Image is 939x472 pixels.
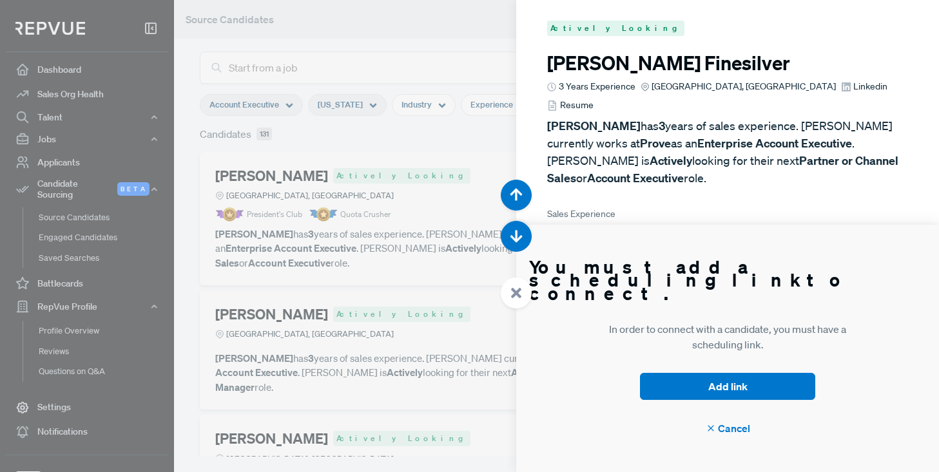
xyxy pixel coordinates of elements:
[706,420,750,436] span: Cancel
[560,99,594,112] span: Resume
[547,207,908,221] span: Sales Experience
[841,80,887,93] a: Linkedin
[529,261,926,301] h3: You must add a scheduling link to connect.
[697,136,852,151] strong: Enterprise Account Executive
[659,118,665,133] strong: 3
[587,171,684,185] strong: Account Executive
[650,153,692,168] strong: Actively
[547,118,641,133] strong: [PERSON_NAME]
[853,80,887,93] span: Linkedin
[640,373,815,400] button: Add link
[559,80,635,93] span: 3 Years Experience
[652,80,836,93] span: [GEOGRAPHIC_DATA], [GEOGRAPHIC_DATA]
[547,21,684,36] span: Actively Looking
[640,136,671,151] strong: Prove
[547,52,908,75] h3: [PERSON_NAME] Finesilver
[573,321,882,352] p: In order to connect with a candidate, you must have a scheduling link.
[547,117,908,187] p: has years of sales experience. [PERSON_NAME] currently works at as an . [PERSON_NAME] is looking ...
[547,99,593,112] a: Resume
